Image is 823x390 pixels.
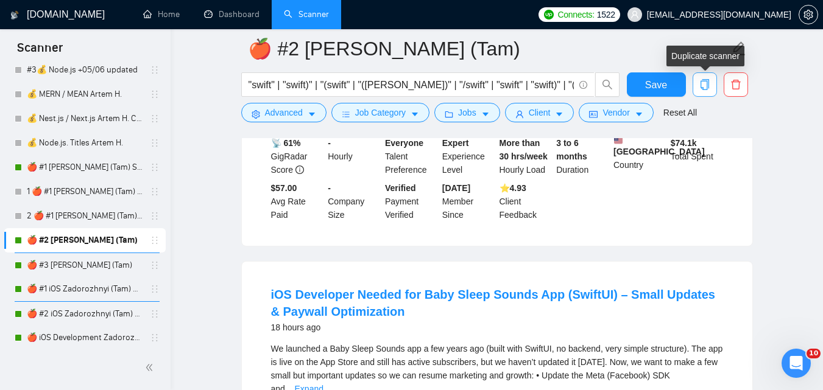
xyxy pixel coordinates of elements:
input: Search Freelance Jobs... [249,77,574,92]
span: setting [252,110,260,119]
span: holder [150,260,160,270]
span: holder [150,187,160,197]
button: folderJobscaret-down [434,103,500,122]
img: logo [10,5,19,25]
b: - [328,138,331,148]
span: idcard [589,110,598,119]
span: setting [799,10,818,19]
span: folder [445,110,453,119]
button: idcardVendorcaret-down [579,103,653,122]
span: copy [693,79,716,90]
span: bars [342,110,350,119]
button: setting [799,5,818,24]
b: [DATE] [442,183,470,193]
span: Advanced [265,106,303,119]
div: Member Since [440,181,497,221]
button: Save [627,72,686,97]
span: holder [150,235,160,245]
div: GigRadar Score [269,136,326,176]
span: Client [529,106,551,119]
b: 3 to 6 months [556,138,587,161]
span: caret-down [481,110,490,119]
span: info-circle [295,165,304,174]
span: 1522 [597,8,615,21]
a: 2 🍎 #1 [PERSON_NAME] (Tam) Smart Boost 25 [27,204,143,228]
div: Avg Rate Paid [269,181,326,221]
a: Reset All [663,106,697,119]
a: iOS Developer Needed for Baby Sleep Sounds App (SwiftUI) – Small Updates & Paywall Optimization [271,288,715,318]
div: Hourly [325,136,383,176]
a: searchScanner [284,9,329,19]
button: userClientcaret-down [505,103,574,122]
span: info-circle [579,81,587,89]
div: Total Spent [668,136,726,176]
span: search [596,79,619,90]
span: holder [150,309,160,319]
span: holder [150,138,160,148]
span: Jobs [458,106,476,119]
span: caret-down [411,110,419,119]
span: 10 [807,349,821,358]
span: Connects: [557,8,594,21]
div: Duplicate scanner [666,46,744,66]
a: 🍎 #2 iOS Zadorozhnyi (Tam) 02/08 [27,302,143,326]
span: user [515,110,524,119]
b: Everyone [385,138,423,148]
button: copy [693,72,717,97]
a: dashboardDashboard [204,9,260,19]
img: upwork-logo.png [544,10,554,19]
b: [GEOGRAPHIC_DATA] [613,136,705,156]
button: search [595,72,620,97]
button: delete [724,72,748,97]
span: double-left [145,361,157,374]
span: caret-down [635,110,643,119]
div: Duration [554,136,611,176]
a: 1 🍎 #1 [PERSON_NAME] (Tam) Smart Boost 25 [27,179,143,204]
a: homeHome [143,9,180,19]
span: Save [645,77,667,92]
span: edit [730,41,746,57]
span: caret-down [555,110,563,119]
div: Talent Preference [383,136,440,176]
span: holder [150,211,160,221]
span: holder [150,65,160,75]
a: setting [799,10,818,19]
span: holder [150,284,160,294]
div: Experience Level [440,136,497,176]
img: 🇺🇸 [614,136,623,145]
a: 🍎 #1 [PERSON_NAME] (Tam) Smart Boost 25 [27,155,143,179]
b: - [328,183,331,193]
div: Hourly Load [497,136,554,176]
div: Company Size [325,181,383,221]
span: holder [150,89,160,99]
iframe: Intercom live chat [782,349,811,378]
b: Verified [385,183,416,193]
span: user [630,10,639,19]
b: More than 30 hrs/week [500,138,548,161]
b: $57.00 [271,183,297,193]
a: #3💰 Node.js +05/06 updated [27,58,143,82]
button: settingAdvancedcaret-down [241,103,327,122]
b: $ 74.1k [671,138,697,148]
a: 💰 Nest.js / Next.js Artem H. CL02/07 changed [27,106,143,131]
div: Payment Verified [383,181,440,221]
div: Country [611,136,668,176]
a: 🍎 #1 iOS Zadorozhnyi (Tam) 02/08 [27,277,143,301]
button: barsJob Categorycaret-down [331,103,429,122]
span: Job Category [355,106,406,119]
b: ⭐️ 4.93 [500,183,526,193]
input: Scanner name... [248,33,728,64]
span: holder [150,114,160,124]
a: 💰 Node.js. Titles Artem H. [27,131,143,155]
span: holder [150,162,160,172]
a: 🍎 iOS Development Zadorozhnyi (Tam) 02/08 [27,326,143,350]
a: 🍎 #2 [PERSON_NAME] (Tam) [27,228,143,252]
span: delete [724,79,747,90]
a: 💰 MERN / MEAN Artem H. [27,82,143,106]
a: 🍎 #3 [PERSON_NAME] (Tam) [27,253,143,277]
span: Vendor [602,106,629,119]
div: 18 hours ago [271,320,723,335]
div: Client Feedback [497,181,554,221]
b: Expert [442,138,469,148]
span: holder [150,333,160,343]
